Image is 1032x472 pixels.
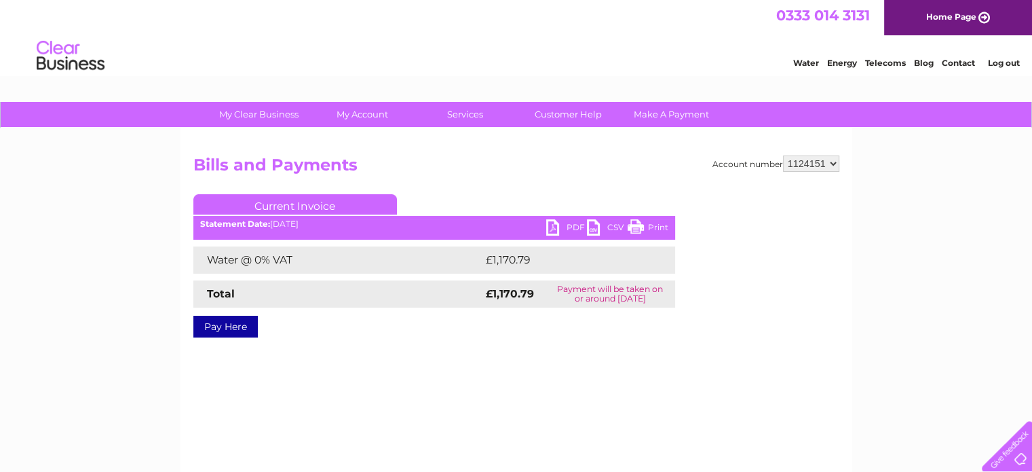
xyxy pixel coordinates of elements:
[587,219,628,239] a: CSV
[482,247,653,274] td: £1,170.79
[207,287,235,300] strong: Total
[942,58,975,68] a: Contact
[776,7,870,24] a: 0333 014 3131
[827,58,857,68] a: Energy
[987,58,1019,68] a: Log out
[193,247,482,274] td: Water @ 0% VAT
[193,156,839,181] h2: Bills and Payments
[200,219,270,229] b: Statement Date:
[486,287,534,300] strong: £1,170.79
[865,58,906,68] a: Telecoms
[306,102,418,127] a: My Account
[512,102,624,127] a: Customer Help
[203,102,315,127] a: My Clear Business
[409,102,521,127] a: Services
[193,219,675,229] div: [DATE]
[615,102,727,127] a: Make A Payment
[914,58,934,68] a: Blog
[546,280,675,308] td: Payment will be taken on or around [DATE]
[546,219,587,239] a: PDF
[196,7,837,66] div: Clear Business is a trading name of Verastar Limited (registered in [GEOGRAPHIC_DATA] No. 3667643...
[712,156,839,172] div: Account number
[793,58,819,68] a: Water
[193,194,397,215] a: Current Invoice
[193,316,258,338] a: Pay Here
[628,219,668,239] a: Print
[36,35,105,77] img: logo.png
